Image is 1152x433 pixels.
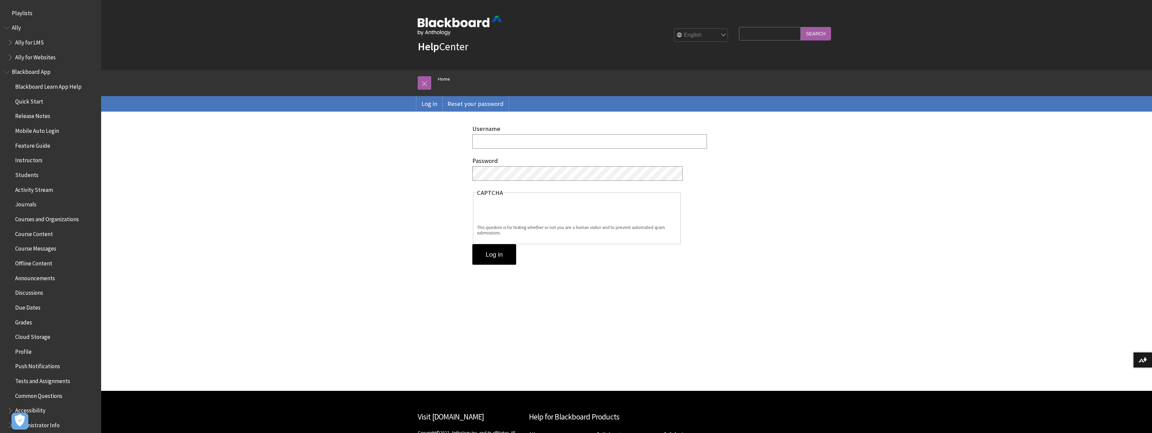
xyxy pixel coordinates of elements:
keeper-lock: Open Keeper Popup [411,138,419,146]
label: Password [472,157,498,165]
span: Course Messages [15,243,56,252]
span: Common Questions [15,390,62,399]
span: Discussions [15,287,43,296]
a: Log in [416,96,442,112]
a: HelpCenter [418,40,468,53]
span: Activity Stream [15,184,53,193]
h2: Help for Blackboard Products [529,411,725,423]
span: Ally for LMS [15,37,44,46]
a: Visit [DOMAIN_NAME] [418,412,484,422]
iframe: reCAPTCHA [477,199,580,225]
span: Due Dates [15,302,40,311]
span: Tests and Assignments [15,375,70,384]
select: Site Language Selector [674,29,728,42]
span: Grades [15,317,32,326]
button: Open Preferences [11,413,28,430]
span: Feature Guide [15,140,50,149]
span: Mobile Auto Login [15,125,59,134]
span: Offline Content [15,258,52,267]
span: Profile [15,346,32,355]
span: Course Content [15,228,53,237]
span: Quick Start [15,96,43,105]
span: Announcements [15,272,55,282]
span: Release Notes [15,111,50,120]
span: Journals [15,199,36,208]
a: Reset your password [442,96,509,112]
input: Search [801,27,831,40]
nav: Book outline for Playlists [4,7,97,19]
span: Blackboard Learn App Help [15,81,82,90]
nav: Book outline for Blackboard App Help [4,66,97,431]
a: Home [438,75,450,83]
span: Blackboard App [12,66,51,76]
img: Blackboard by Anthology [418,16,502,35]
span: Students [15,169,38,178]
label: Username [472,125,500,133]
span: Push Notifications [15,361,60,370]
span: Courses and Organizations [15,213,79,223]
strong: Help [418,40,439,53]
span: Ally [12,22,21,31]
input: Log in [472,244,516,265]
span: Instructors [15,155,42,164]
div: This question is for testing whether or not you are a human visitor and to prevent automated spam... [477,225,676,235]
span: Accessibility [15,405,46,414]
span: Ally for Websites [15,52,56,61]
span: Cloud Storage [15,331,50,340]
nav: Book outline for Anthology Ally Help [4,22,97,63]
span: Playlists [12,7,32,17]
span: Administrator Info [15,420,60,429]
legend: CAPTCHA [477,189,503,197]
